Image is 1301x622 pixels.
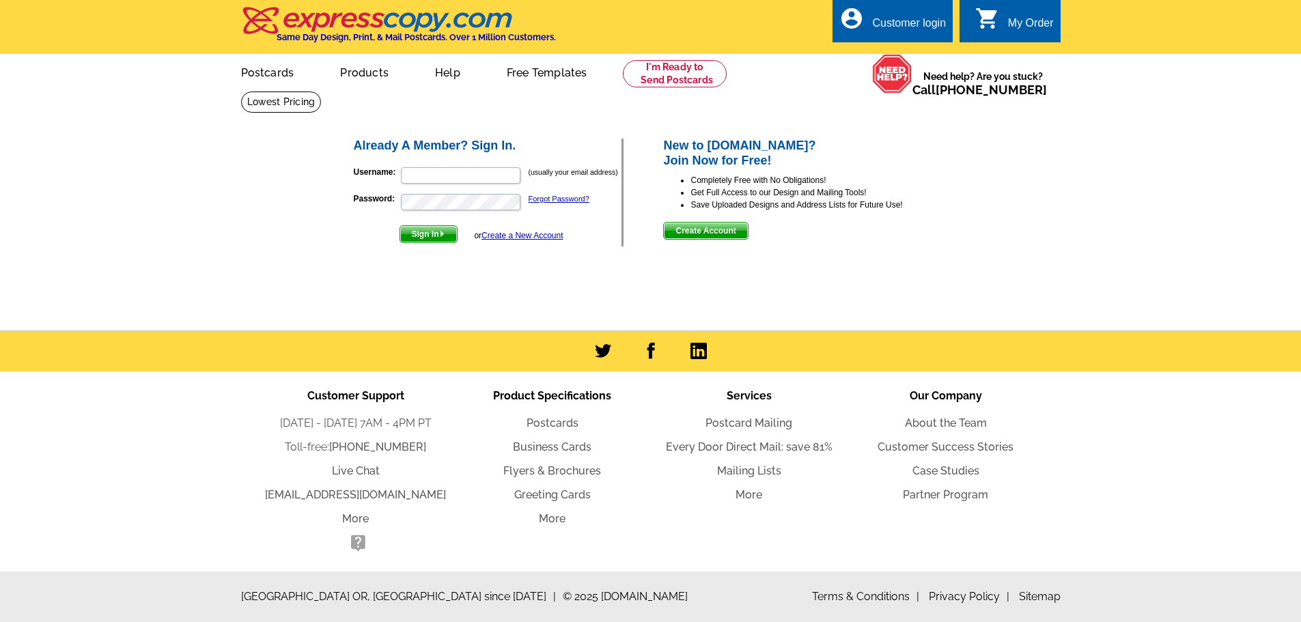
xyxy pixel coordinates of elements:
a: Greeting Cards [514,488,591,501]
a: Free Templates [485,55,609,87]
h2: New to [DOMAIN_NAME]? Join Now for Free! [663,139,949,168]
a: Partner Program [903,488,988,501]
span: Create Account [664,223,747,239]
a: shopping_cart My Order [975,15,1054,32]
small: (usually your email address) [529,168,618,176]
img: help [872,54,912,94]
a: Create a New Account [481,231,563,240]
label: Password: [354,193,400,205]
a: Case Studies [912,464,979,477]
a: More [342,512,369,525]
a: Business Cards [513,440,591,453]
a: Postcards [219,55,316,87]
a: Postcards [527,416,578,429]
span: Product Specifications [493,389,611,402]
a: Mailing Lists [717,464,781,477]
span: [GEOGRAPHIC_DATA] OR, [GEOGRAPHIC_DATA] since [DATE] [241,589,556,605]
a: [PHONE_NUMBER] [936,83,1047,97]
a: [PHONE_NUMBER] [329,440,426,453]
li: [DATE] - [DATE] 7AM - 4PM PT [257,415,454,432]
li: Save Uploaded Designs and Address Lists for Future Use! [690,199,949,211]
li: Toll-free: [257,439,454,455]
span: Our Company [910,389,982,402]
a: Help [413,55,482,87]
h2: Already A Member? Sign In. [354,139,622,154]
i: shopping_cart [975,6,1000,31]
div: Customer login [872,17,946,36]
a: Same Day Design, Print, & Mail Postcards. Over 1 Million Customers. [241,16,556,42]
span: Call [912,83,1047,97]
a: Sitemap [1019,590,1061,603]
span: Sign In [400,226,457,242]
a: Products [318,55,410,87]
a: Forgot Password? [529,195,589,203]
a: account_circle Customer login [839,15,946,32]
a: Privacy Policy [929,590,1009,603]
span: Need help? Are you stuck? [912,70,1054,97]
a: Flyers & Brochures [503,464,601,477]
a: Postcard Mailing [705,416,792,429]
a: [EMAIL_ADDRESS][DOMAIN_NAME] [265,488,446,501]
span: Customer Support [307,389,404,402]
a: More [539,512,565,525]
a: Terms & Conditions [812,590,919,603]
button: Create Account [663,222,748,240]
span: © 2025 [DOMAIN_NAME] [563,589,688,605]
span: Services [727,389,772,402]
label: Username: [354,166,400,178]
a: About the Team [905,416,987,429]
div: My Order [1008,17,1054,36]
a: Live Chat [332,464,380,477]
div: or [474,229,563,242]
li: Get Full Access to our Design and Mailing Tools! [690,186,949,199]
button: Sign In [400,225,458,243]
a: Customer Success Stories [878,440,1013,453]
li: Completely Free with No Obligations! [690,174,949,186]
a: More [736,488,762,501]
h4: Same Day Design, Print, & Mail Postcards. Over 1 Million Customers. [277,32,556,42]
i: account_circle [839,6,864,31]
img: button-next-arrow-white.png [439,231,445,237]
a: Every Door Direct Mail: save 81% [666,440,833,453]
